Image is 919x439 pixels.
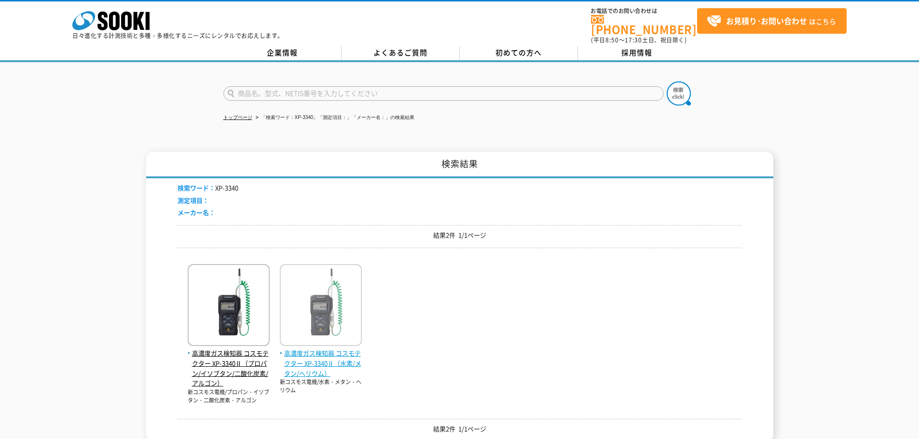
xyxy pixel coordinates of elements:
[605,36,619,44] span: 8:50
[697,8,847,34] a: お見積り･お問い合わせはこちら
[280,338,362,378] a: 高濃度ガス検知器 コスモテクター XP-3340Ⅱ（水素/メタン/ヘリウム）
[667,81,691,106] img: btn_search.png
[578,46,696,60] a: 採用情報
[178,424,742,434] p: 結果2件 1/1ページ
[146,152,773,178] h1: 検索結果
[178,230,742,240] p: 結果2件 1/1ページ
[591,15,697,35] a: [PHONE_NUMBER]
[178,196,209,205] span: 測定項目：
[223,115,252,120] a: トップページ
[254,113,415,123] li: 「検索ワード：XP-3340」「測定項目：」「メーカー名：」の検索結果
[280,378,362,394] p: 新コスモス電機/水素・メタン・ヘリウム
[495,47,542,58] span: 初めての方へ
[280,264,362,348] img: コスモテクター XP-3340Ⅱ（水素/メタン/ヘリウム）
[178,183,215,192] span: 検索ワード：
[178,183,238,193] li: XP-3340
[188,348,270,388] span: 高濃度ガス検知器 コスモテクター XP-3340Ⅱ（プロパン/イソブタン/二酸化炭素/アルゴン）
[342,46,460,60] a: よくあるご質問
[591,36,686,44] span: (平日 ～ 土日、祝日除く)
[707,14,836,28] span: はこちら
[72,33,284,39] p: 日々進化する計測技術と多種・多様化するニーズにレンタルでお応えします。
[188,338,270,388] a: 高濃度ガス検知器 コスモテクター XP-3340Ⅱ（プロパン/イソブタン/二酸化炭素/アルゴン）
[726,15,807,27] strong: お見積り･お問い合わせ
[178,208,215,217] span: メーカー名：
[460,46,578,60] a: 初めての方へ
[591,8,697,14] span: お電話でのお問い合わせは
[625,36,642,44] span: 17:30
[223,86,664,101] input: 商品名、型式、NETIS番号を入力してください
[280,348,362,378] span: 高濃度ガス検知器 コスモテクター XP-3340Ⅱ（水素/メタン/ヘリウム）
[188,388,270,404] p: 新コスモス電機/プロパン・イソブタン・二酸化炭素・アルゴン
[188,264,270,348] img: コスモテクター XP-3340Ⅱ（プロパン/イソブタン/二酸化炭素/アルゴン）
[223,46,342,60] a: 企業情報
